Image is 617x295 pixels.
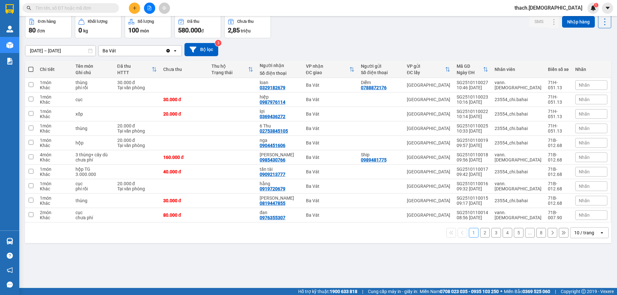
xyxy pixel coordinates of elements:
[548,80,569,90] div: 71H-051.13
[536,228,546,238] button: 8
[457,85,488,90] div: 10:46 [DATE]
[579,198,590,203] span: Nhãn
[76,80,111,85] div: thùng
[457,128,488,134] div: 10:33 [DATE]
[76,157,111,162] div: chưa phí
[407,82,450,88] div: [GEOGRAPHIC_DATA]
[163,198,205,203] div: 30.000 đ
[260,71,300,76] div: Số điện thoại
[7,267,13,273] span: notification
[25,15,72,38] button: Đơn hàng80đơn
[555,288,556,295] span: |
[40,94,69,100] div: 1 món
[457,94,488,100] div: SG2510110023
[40,172,69,177] div: Khác
[503,228,512,238] button: 4
[306,140,354,145] div: Ba Vát
[215,40,221,46] sup: 3
[117,138,157,143] div: 20.000 đ
[457,157,488,162] div: 09:56 [DATE]
[114,61,160,78] th: Toggle SortBy
[457,172,488,177] div: 09:42 [DATE]
[457,186,488,191] div: 09:32 [DATE]
[581,289,586,294] span: copyright
[76,64,111,69] div: Tên món
[40,195,69,201] div: 1 món
[159,3,170,14] button: aim
[306,82,354,88] div: Ba Vát
[260,210,300,215] div: đan
[260,138,300,143] div: nga
[525,228,535,238] button: ...
[76,167,111,177] div: hộp TG 3.000.000
[163,169,205,174] div: 40.000 đ
[579,155,590,160] span: Nhãn
[548,181,569,191] div: 71B-012.68
[75,15,121,38] button: Khối lượng0kg
[37,28,45,33] span: đơn
[35,4,111,12] input: Tìm tên, số ĐT hoặc mã đơn
[457,195,488,201] div: SG2510110015
[228,26,240,34] span: 2,85
[574,230,594,236] div: 10 / trang
[457,181,488,186] div: SG2510110016
[40,186,69,191] div: Khác
[117,85,157,90] div: Tại văn phòng
[140,28,149,33] span: món
[469,228,478,238] button: 1
[163,97,205,102] div: 30.000 đ
[361,157,387,162] div: 0989481775
[495,126,541,131] div: 23554_chi.bahai
[306,126,354,131] div: Ba Vát
[260,80,300,85] div: loan
[260,172,285,177] div: 0909213777
[40,67,69,72] div: Chi tiết
[548,138,569,148] div: 71B-012.68
[40,109,69,114] div: 1 món
[579,213,590,218] span: Nhãn
[260,128,288,134] div: 02753845105
[241,28,251,33] span: triệu
[579,82,590,88] span: Nhãn
[457,100,488,105] div: 10:16 [DATE]
[306,213,354,218] div: Ba Vát
[163,67,205,72] div: Chưa thu
[83,28,88,33] span: kg
[361,64,400,69] div: Người gửi
[260,201,285,206] div: 0819447855
[495,97,541,102] div: 23554_chi.bahai
[495,210,541,220] div: vann.bahai
[298,288,357,295] span: Hỗ trợ kỹ thuật:
[306,97,354,102] div: Ba Vát
[103,48,116,54] div: Ba Vát
[117,186,157,191] div: Tại văn phòng
[407,111,450,117] div: [GEOGRAPHIC_DATA]
[457,123,488,128] div: SG2510110025
[361,152,400,157] div: Ship
[495,152,541,162] div: vann.bahai
[260,181,300,186] div: hằng
[162,6,166,10] span: aim
[306,64,349,69] div: VP nhận
[260,94,300,100] div: hiệp
[117,181,157,186] div: 20.000 đ
[6,42,13,48] img: warehouse-icon
[40,138,69,143] div: 1 món
[457,143,488,148] div: 09:57 [DATE]
[368,288,418,295] span: Cung cấp máy in - giấy in:
[178,26,201,34] span: 580.000
[595,3,597,7] span: 1
[117,143,157,148] div: Tại văn phòng
[40,181,69,186] div: 1 món
[147,6,152,10] span: file-add
[76,186,111,191] div: phí rồi
[605,5,611,11] span: caret-down
[491,228,501,238] button: 3
[457,109,488,114] div: SG2510110022
[40,167,69,172] div: 1 món
[457,64,483,69] div: Mã GD
[125,15,171,38] button: Số lượng100món
[260,114,285,119] div: 0369436272
[495,140,541,145] div: 23554_chi.bahai
[407,140,450,145] div: [GEOGRAPHIC_DATA]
